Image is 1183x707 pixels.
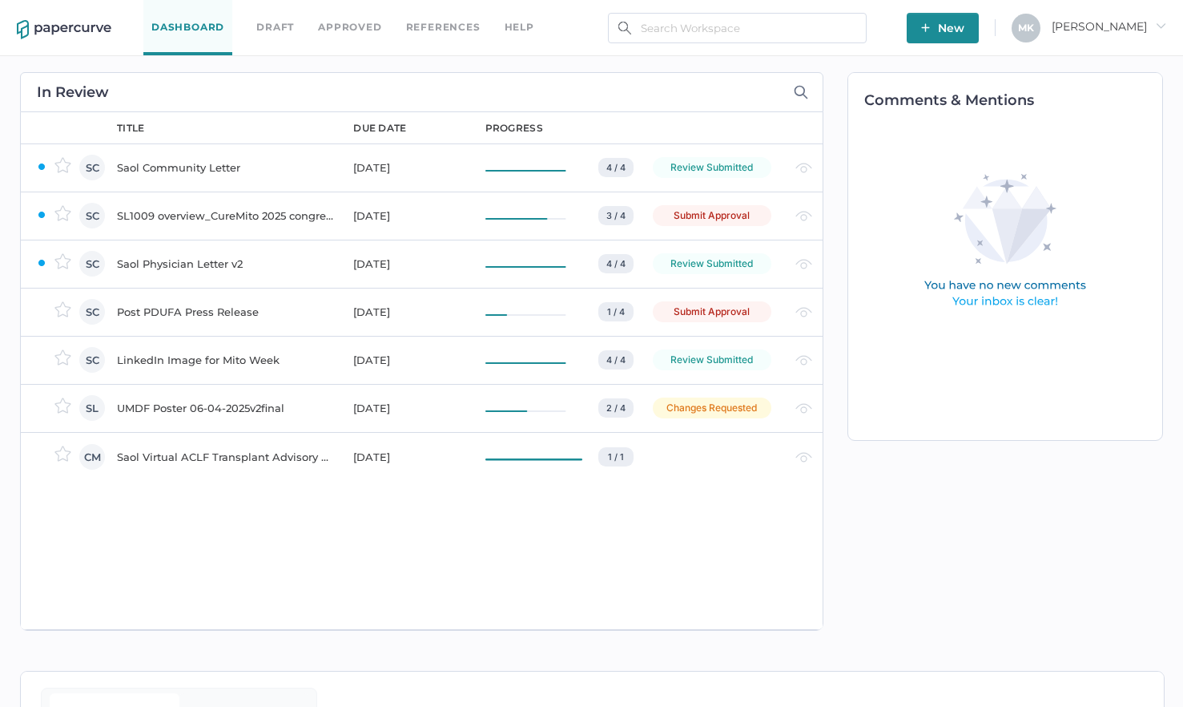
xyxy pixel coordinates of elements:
[795,355,812,366] img: eye-light-gray.b6d092a5.svg
[598,447,634,467] div: 1 / 1
[353,447,465,467] div: [DATE]
[1018,22,1034,34] span: M K
[318,18,381,36] a: Approved
[653,157,771,178] div: Review Submitted
[117,447,334,467] div: Saol Virtual ACLF Transplant Advisory Board
[54,205,71,221] img: star-inactive.70f2008a.svg
[17,20,111,39] img: papercurve-logo-colour.7244d18c.svg
[921,23,930,32] img: plus-white.e19ec114.svg
[598,254,634,273] div: 4 / 4
[79,203,105,228] div: SC
[117,350,334,370] div: LinkedIn Image for Mito Week
[653,205,771,226] div: Submit Approval
[618,22,631,34] img: search.bf03fe8b.svg
[353,206,465,225] div: [DATE]
[37,162,46,172] img: ZaPP2z7XVwAAAABJRU5ErkJggg==
[794,85,808,99] img: search-icon-expand.c6106642.svg
[1052,19,1166,34] span: [PERSON_NAME]
[505,18,534,36] div: help
[117,254,334,273] div: Saol Physician Letter v2
[54,398,71,414] img: star-inactive.70f2008a.svg
[406,18,481,36] a: References
[653,398,771,418] div: Changes Requested
[117,398,334,418] div: UMDF Poster 06-04-2025v2final
[598,158,634,177] div: 4 / 4
[1155,20,1166,31] i: arrow_right
[353,158,465,177] div: [DATE]
[79,299,105,325] div: SC
[256,18,294,36] a: Draft
[54,253,71,269] img: star-inactive.70f2008a.svg
[608,13,867,43] input: Search Workspace
[653,301,771,322] div: Submit Approval
[54,157,71,173] img: star-inactive.70f2008a.svg
[353,302,465,321] div: [DATE]
[117,121,145,135] div: title
[795,403,812,414] img: eye-light-gray.b6d092a5.svg
[37,85,109,99] h2: In Review
[79,155,105,180] div: SC
[653,253,771,274] div: Review Submitted
[598,206,634,225] div: 3 / 4
[485,121,543,135] div: progress
[79,444,105,470] div: CM
[795,163,812,173] img: eye-light-gray.b6d092a5.svg
[598,302,634,321] div: 1 / 4
[117,206,334,225] div: SL1009 overview_CureMito 2025 congress_for PRC
[795,452,812,463] img: eye-light-gray.b6d092a5.svg
[907,13,979,43] button: New
[353,398,465,418] div: [DATE]
[54,446,71,462] img: star-inactive.70f2008a.svg
[353,254,465,273] div: [DATE]
[795,307,812,317] img: eye-light-gray.b6d092a5.svg
[864,93,1162,107] h2: Comments & Mentions
[79,347,105,373] div: SC
[598,350,634,370] div: 4 / 4
[54,301,71,317] img: star-inactive.70f2008a.svg
[117,158,334,177] div: Saol Community Letter
[795,211,812,221] img: eye-light-gray.b6d092a5.svg
[890,161,1121,322] img: comments-empty-state.0193fcf7.svg
[54,349,71,366] img: star-inactive.70f2008a.svg
[921,13,964,43] span: New
[353,350,465,370] div: [DATE]
[653,349,771,370] div: Review Submitted
[795,259,812,269] img: eye-light-gray.b6d092a5.svg
[598,398,634,418] div: 2 / 4
[37,210,46,220] img: ZaPP2z7XVwAAAABJRU5ErkJggg==
[79,251,105,277] div: SC
[37,258,46,268] img: ZaPP2z7XVwAAAABJRU5ErkJggg==
[117,302,334,321] div: Post PDUFA Press Release
[79,395,105,421] div: SL
[353,121,406,135] div: due date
